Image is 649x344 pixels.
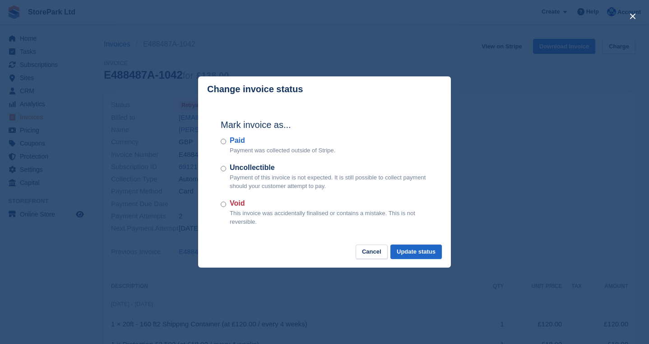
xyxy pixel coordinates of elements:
[230,173,428,191] p: Payment of this invoice is not expected. It is still possible to collect payment should your cust...
[207,84,303,94] p: Change invoice status
[221,118,428,132] h2: Mark invoice as...
[230,135,335,146] label: Paid
[356,245,388,259] button: Cancel
[390,245,442,259] button: Update status
[230,209,428,226] p: This invoice was accidentally finalised or contains a mistake. This is not reversible.
[230,146,335,155] p: Payment was collected outside of Stripe.
[230,198,428,209] label: Void
[230,162,428,173] label: Uncollectible
[626,9,640,24] button: close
